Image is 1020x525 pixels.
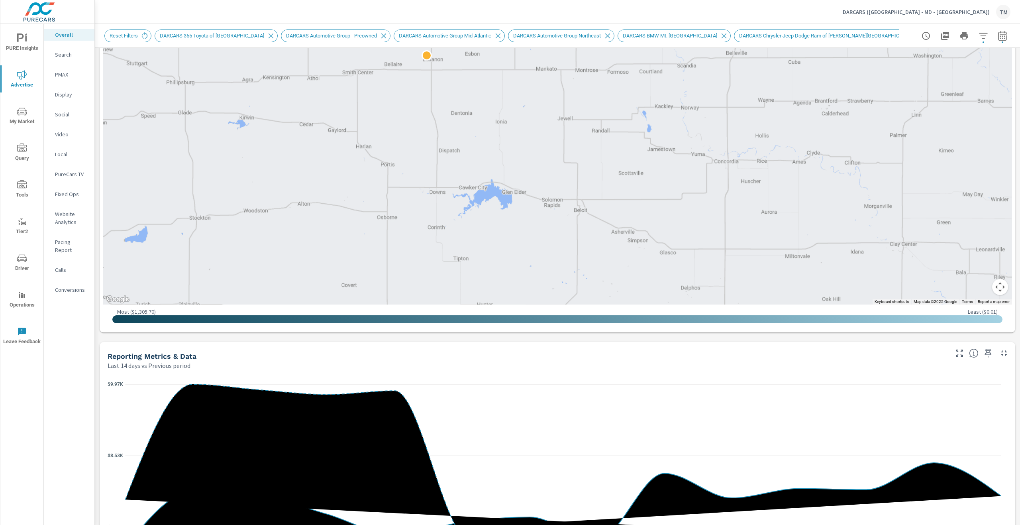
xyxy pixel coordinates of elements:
div: DARCARS Automotive Group Mid-Atlantic [394,29,505,42]
p: Website Analytics [55,210,88,226]
div: DARCARS Automotive Group Northeast [508,29,614,42]
span: PURE Insights [3,33,41,53]
span: Save this to your personalized report [982,347,994,360]
span: DARCARS Chrysler Jeep Dodge Ram of [PERSON_NAME][GEOGRAPHIC_DATA] [734,33,920,39]
span: My Market [3,107,41,126]
p: Search [55,51,88,59]
text: $8.53K [108,453,123,458]
span: Reset Filters [105,33,143,39]
div: Overall [44,29,94,41]
span: DARCARS 355 Toyota of [GEOGRAPHIC_DATA] [155,33,269,39]
div: nav menu [0,24,43,354]
p: Most ( $1,305.70 ) [117,308,156,315]
span: Driver [3,254,41,273]
span: DARCARS Automotive Group Mid-Atlantic [394,33,496,39]
button: Apply Filters [975,28,991,44]
p: Last 14 days vs Previous period [108,361,190,370]
div: Local [44,148,94,160]
span: Leave Feedback [3,327,41,346]
span: DARCARS Automotive Group Northeast [508,33,606,39]
span: Advertise [3,70,41,90]
button: Select Date Range [994,28,1010,44]
button: Map camera controls [992,279,1008,295]
div: PMAX [44,69,94,81]
p: PMAX [55,71,88,79]
span: Map data ©2025 Google [914,299,957,304]
button: Keyboard shortcuts [875,299,909,305]
p: Local [55,150,88,158]
div: Social [44,108,94,120]
div: DARCARS Automotive Group - Preowned [281,29,390,42]
p: Video [55,130,88,138]
p: Conversions [55,286,88,294]
span: Tier2 [3,217,41,236]
div: Calls [44,264,94,276]
div: DARCARS BMW Mt. [GEOGRAPHIC_DATA] [618,29,731,42]
span: DARCARS Automotive Group - Preowned [281,33,382,39]
span: Query [3,144,41,163]
span: DARCARS BMW Mt. [GEOGRAPHIC_DATA] [618,33,722,39]
p: Fixed Ops [55,190,88,198]
p: Display [55,90,88,98]
p: Overall [55,31,88,39]
p: PureCars TV [55,170,88,178]
div: Pacing Report [44,236,94,256]
button: Minimize Widget [998,347,1010,360]
div: Fixed Ops [44,188,94,200]
img: Google [105,294,131,305]
button: "Export Report to PDF" [937,28,953,44]
p: Least ( $0.01 ) [968,308,998,315]
div: DARCARS 355 Toyota of [GEOGRAPHIC_DATA] [155,29,278,42]
div: Conversions [44,284,94,296]
a: Open this area in Google Maps (opens a new window) [105,294,131,305]
div: DARCARS Chrysler Jeep Dodge Ram of [PERSON_NAME][GEOGRAPHIC_DATA] [734,29,929,42]
div: Display [44,88,94,100]
button: Make Fullscreen [953,347,966,360]
p: DARCARS ([GEOGRAPHIC_DATA] - MD - [GEOGRAPHIC_DATA]) [843,8,990,16]
a: Terms (opens in new tab) [962,299,973,304]
div: Website Analytics [44,208,94,228]
p: Pacing Report [55,238,88,254]
div: TM [996,5,1010,19]
p: Calls [55,266,88,274]
span: Tools [3,180,41,200]
span: Understand performance data overtime and see how metrics compare to each other. [969,348,979,358]
a: Report a map error [978,299,1010,304]
div: PureCars TV [44,168,94,180]
span: Operations [3,290,41,310]
div: Search [44,49,94,61]
div: Video [44,128,94,140]
p: Social [55,110,88,118]
h5: Reporting Metrics & Data [108,352,196,360]
text: $9.97K [108,381,123,387]
div: Reset Filters [104,29,151,42]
